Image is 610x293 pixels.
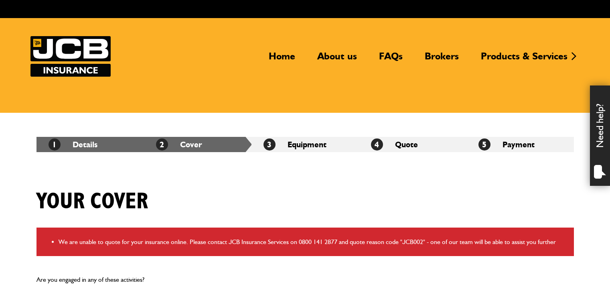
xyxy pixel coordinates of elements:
span: 1 [49,138,61,151]
a: 1Details [49,140,97,149]
h1: Your cover [36,188,148,215]
img: JCB Insurance Services logo [30,36,111,77]
a: JCB Insurance Services [30,36,111,77]
span: 4 [371,138,383,151]
a: About us [311,50,363,69]
li: Cover [144,137,251,152]
a: FAQs [373,50,409,69]
span: 5 [478,138,490,151]
span: 2 [156,138,168,151]
li: Payment [466,137,574,152]
li: Equipment [251,137,359,152]
span: 3 [263,138,276,151]
a: Brokers [419,50,465,69]
a: Products & Services [475,50,574,69]
a: Home [263,50,301,69]
li: We are unable to quote for your insurance online. Please contact JCB Insurance Services on 0800 1... [59,237,568,247]
p: Are you engaged in any of these activities? [36,275,391,285]
div: Need help? [590,85,610,186]
li: Quote [359,137,466,152]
